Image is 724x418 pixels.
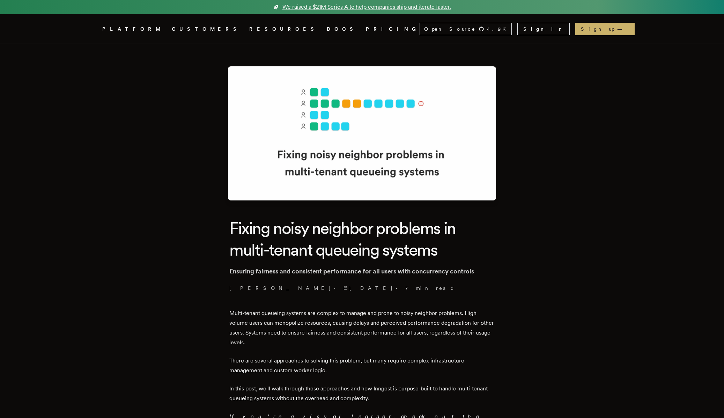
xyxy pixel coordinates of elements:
h1: Fixing noisy neighbor problems in multi-tenant queueing systems [229,217,495,261]
nav: Global [83,14,641,44]
a: CUSTOMERS [172,25,241,34]
p: There are several approaches to solving this problem, but many require complex infrastructure man... [229,356,495,375]
a: Sign up [575,23,635,35]
a: [PERSON_NAME] [229,285,331,292]
p: Ensuring fairness and consistent performance for all users with concurrency controls [229,266,495,276]
a: DOCS [327,25,357,34]
span: 7 min read [405,285,455,292]
span: Open Source [424,25,476,32]
p: Multi-tenant queueing systems are complex to manage and prone to noisy neighbor problems. High vo... [229,308,495,347]
span: → [617,25,629,32]
p: In this post, we'll walk through these approaches and how Inngest is purpose-built to handle mult... [229,384,495,403]
a: PRICING [366,25,420,34]
a: Sign In [517,23,570,35]
button: PLATFORM [102,25,163,34]
span: 4.9 K [487,25,510,32]
span: [DATE] [343,285,393,292]
p: · · [229,285,495,292]
button: RESOURCES [249,25,318,34]
img: Featured image for Fixing noisy neighbor problems in multi-tenant queueing systems blog post [228,66,496,200]
span: We raised a $21M Series A to help companies ship and iterate faster. [282,3,451,11]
